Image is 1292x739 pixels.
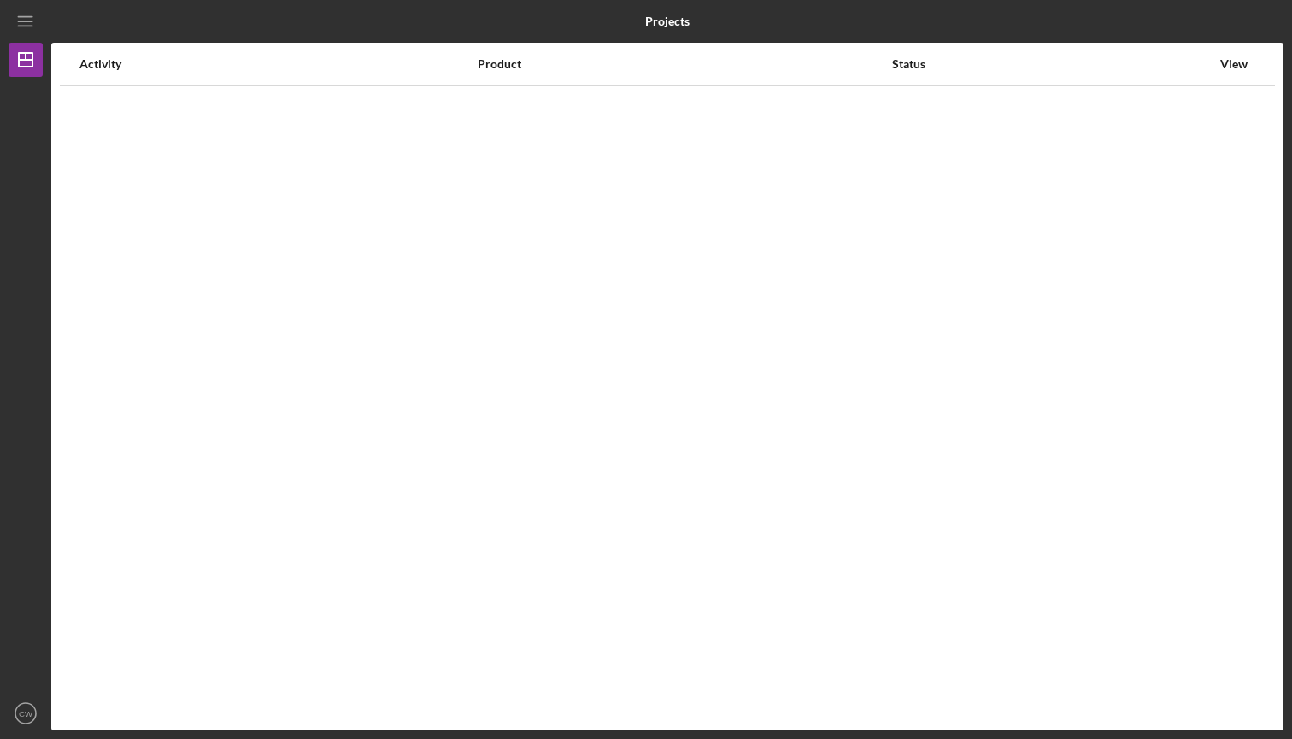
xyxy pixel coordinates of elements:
[9,696,43,730] button: CW
[19,709,33,718] text: CW
[79,57,476,71] div: Activity
[892,57,1211,71] div: Status
[645,15,690,28] b: Projects
[1213,57,1255,71] div: View
[478,57,890,71] div: Product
